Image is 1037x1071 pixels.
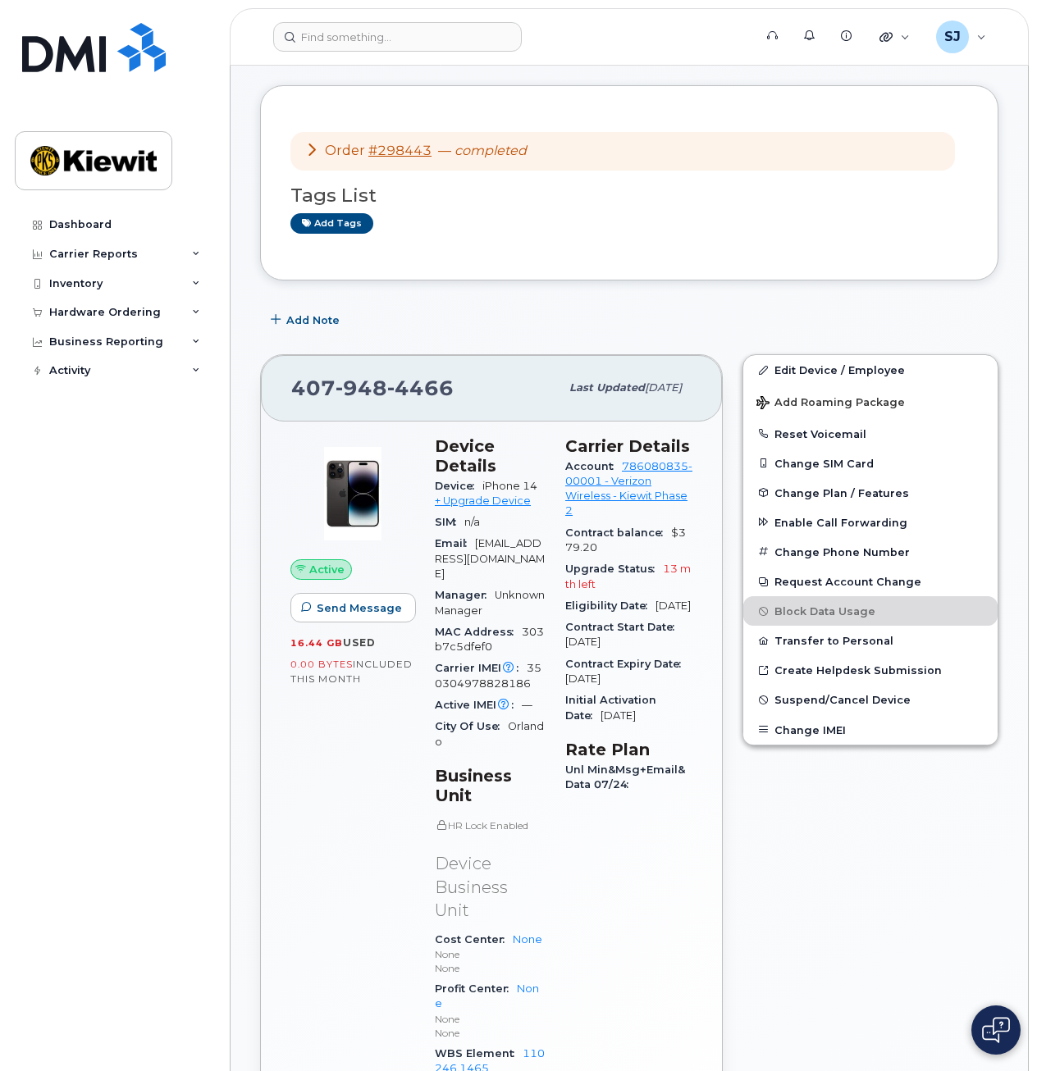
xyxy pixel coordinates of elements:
[273,22,522,52] input: Find something...
[336,376,387,400] span: 948
[435,961,546,975] p: None
[774,486,909,499] span: Change Plan / Features
[743,537,998,567] button: Change Phone Number
[743,385,998,418] button: Add Roaming Package
[435,1012,546,1026] p: None
[435,537,545,580] span: [EMAIL_ADDRESS][DOMAIN_NAME]
[565,599,656,612] span: Eligibility Date
[435,516,464,528] span: SIM
[565,636,601,648] span: [DATE]
[743,449,998,478] button: Change SIM Card
[565,763,685,791] span: Unl Min&Msg+Email&Data 07/24
[743,508,998,537] button: Enable Call Forwarding
[325,143,365,158] span: Order
[565,740,692,759] h3: Rate Plan
[435,720,508,732] span: City Of Use
[435,818,546,832] p: HR Lock Enabled
[513,933,542,946] a: None
[645,381,682,394] span: [DATE]
[435,766,546,805] h3: Business Unit
[565,460,622,472] span: Account
[290,637,343,649] span: 16.44 GB
[435,589,495,601] span: Manager
[435,662,541,689] span: 350304978828186
[290,185,968,206] h3: Tags List
[464,516,480,528] span: n/a
[435,933,513,946] span: Cost Center
[565,694,656,721] span: Initial Activation Date
[774,694,911,706] span: Suspend/Cancel Device
[756,396,905,412] span: Add Roaming Package
[743,685,998,714] button: Suspend/Cancel Device
[435,699,522,711] span: Active IMEI
[565,621,683,633] span: Contract Start Date
[290,658,413,685] span: included this month
[743,626,998,655] button: Transfer to Personal
[435,852,546,923] p: Device Business Unit
[435,589,545,616] span: Unknown Manager
[387,376,454,400] span: 4466
[743,655,998,685] a: Create Helpdesk Submission
[925,21,998,53] div: Sedrick Jennings
[522,699,532,711] span: —
[435,480,482,492] span: Device
[774,516,907,528] span: Enable Call Forwarding
[343,636,376,649] span: used
[286,312,340,328] span: Add Note
[982,1017,1010,1043] img: Open chat
[601,709,636,722] span: [DATE]
[435,662,527,674] span: Carrier IMEI
[565,658,689,670] span: Contract Expiry Date
[290,213,373,234] a: Add tags
[291,376,454,400] span: 407
[569,381,645,394] span: Last updated
[435,1026,546,1040] p: None
[435,537,475,549] span: Email
[435,1047,523,1060] span: WBS Element
[435,494,531,507] a: + Upgrade Device
[438,143,527,158] span: —
[304,444,402,543] img: image20231002-3703462-njx0qo.jpeg
[656,599,691,612] span: [DATE]
[435,720,544,747] span: Orlando
[565,563,691,590] span: 13 mth left
[944,27,961,47] span: SJ
[868,21,921,53] div: Quicklinks
[435,436,546,476] h3: Device Details
[743,715,998,745] button: Change IMEI
[368,143,432,158] a: #298443
[290,659,353,670] span: 0.00 Bytes
[290,593,416,622] button: Send Message
[309,562,345,577] span: Active
[455,143,527,158] em: completed
[743,478,998,508] button: Change Plan / Features
[317,600,402,616] span: Send Message
[743,567,998,596] button: Request Account Change
[743,355,998,385] a: Edit Device / Employee
[435,947,546,961] p: None
[565,460,692,517] a: 786080835-00001 - Verizon Wireless - Kiewit Phase 2
[565,672,601,685] span: [DATE]
[743,419,998,449] button: Reset Voicemail
[565,526,671,539] span: Contract balance
[435,626,522,638] span: MAC Address
[482,480,537,492] span: iPhone 14
[435,982,517,995] span: Profit Center
[565,563,663,575] span: Upgrade Status
[743,596,998,626] button: Block Data Usage
[565,436,692,456] h3: Carrier Details
[260,305,354,335] button: Add Note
